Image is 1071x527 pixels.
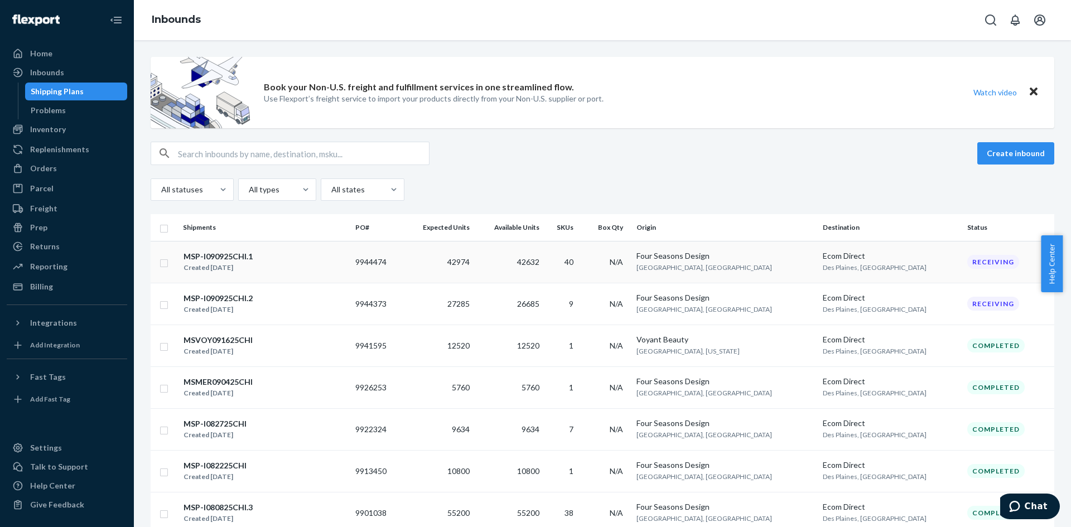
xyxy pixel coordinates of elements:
div: Ecom Direct [823,418,959,429]
span: [GEOGRAPHIC_DATA], [GEOGRAPHIC_DATA] [636,263,772,272]
div: MSP-I082225CHI [184,460,247,471]
span: 1 [569,466,573,476]
th: Available Units [474,214,544,241]
div: Completed [967,380,1025,394]
div: Receiving [967,255,1019,269]
button: Help Center [1041,235,1063,292]
div: Returns [30,241,60,252]
div: Ecom Direct [823,460,959,471]
button: Create inbound [977,142,1054,165]
img: Flexport logo [12,14,60,26]
div: Fast Tags [30,371,66,383]
div: Talk to Support [30,461,88,472]
div: Parcel [30,183,54,194]
span: 42632 [517,257,539,267]
span: 12520 [447,341,470,350]
a: Returns [7,238,127,255]
span: 10800 [447,466,470,476]
span: 55200 [517,508,539,518]
button: Open account menu [1029,9,1051,31]
span: 38 [565,508,573,518]
span: 7 [569,424,573,434]
span: [GEOGRAPHIC_DATA], [GEOGRAPHIC_DATA] [636,431,772,439]
a: Inbounds [7,64,127,81]
div: MSP-I090925CHI.2 [184,293,253,304]
span: 26685 [517,299,539,308]
span: 12520 [517,341,539,350]
span: 1 [569,341,573,350]
span: Des Plaines, [GEOGRAPHIC_DATA] [823,305,927,313]
div: Completed [967,339,1025,352]
a: Inbounds [152,13,201,26]
div: MSMER090425CHI [184,376,253,388]
span: 5760 [522,383,539,392]
div: Integrations [30,317,77,328]
td: 9944373 [351,283,403,325]
div: Problems [31,105,66,116]
div: Completed [967,422,1025,436]
div: Inventory [30,124,66,135]
div: Settings [30,442,62,453]
div: Ecom Direct [823,334,959,345]
div: Billing [30,281,53,292]
th: Expected Units [402,214,474,241]
div: Ecom Direct [823,501,959,513]
a: Prep [7,219,127,236]
div: Inbounds [30,67,64,78]
td: 9941595 [351,325,403,366]
button: Open notifications [1004,9,1026,31]
th: SKUs [544,214,582,241]
iframe: Opens a widget where you can chat to one of our agents [1000,494,1060,521]
div: Four Seasons Design [636,418,813,429]
a: Orders [7,159,127,177]
span: N/A [610,466,623,476]
input: All states [330,184,331,195]
div: Four Seasons Design [636,501,813,513]
th: Destination [818,214,963,241]
p: Use Flexport’s freight service to import your products directly from your Non-U.S. supplier or port. [264,93,604,104]
div: MSP-I090925CHI.1 [184,251,253,262]
div: Created [DATE] [184,346,253,357]
td: 9926253 [351,366,403,408]
div: Voyant Beauty [636,334,813,345]
span: N/A [610,341,623,350]
span: Des Plaines, [GEOGRAPHIC_DATA] [823,514,927,523]
div: Receiving [967,297,1019,311]
span: [GEOGRAPHIC_DATA], [GEOGRAPHIC_DATA] [636,305,772,313]
span: N/A [610,299,623,308]
button: Fast Tags [7,368,127,386]
div: Help Center [30,480,75,491]
button: Watch video [966,84,1024,100]
a: Reporting [7,258,127,275]
div: Reporting [30,261,67,272]
td: 9944474 [351,241,403,283]
button: Integrations [7,314,127,332]
div: Created [DATE] [184,262,253,273]
button: Give Feedback [7,496,127,514]
a: Inventory [7,120,127,138]
span: 42974 [447,257,470,267]
span: [GEOGRAPHIC_DATA], [GEOGRAPHIC_DATA] [636,472,772,481]
a: Replenishments [7,141,127,158]
div: Freight [30,203,57,214]
div: MSP-I080825CHI.3 [184,502,253,513]
span: 9634 [522,424,539,434]
div: Add Integration [30,340,80,350]
div: MSVOY091625CHI [184,335,253,346]
div: Prep [30,222,47,233]
div: Replenishments [30,144,89,155]
div: Created [DATE] [184,513,253,524]
th: Status [963,214,1054,241]
div: Home [30,48,52,59]
td: 9913450 [351,450,403,492]
th: PO# [351,214,403,241]
button: Close [1026,84,1041,100]
div: Ecom Direct [823,376,959,387]
div: MSP-I082725CHI [184,418,247,429]
div: Ecom Direct [823,292,959,303]
a: Parcel [7,180,127,197]
div: Orders [30,163,57,174]
a: Freight [7,200,127,217]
